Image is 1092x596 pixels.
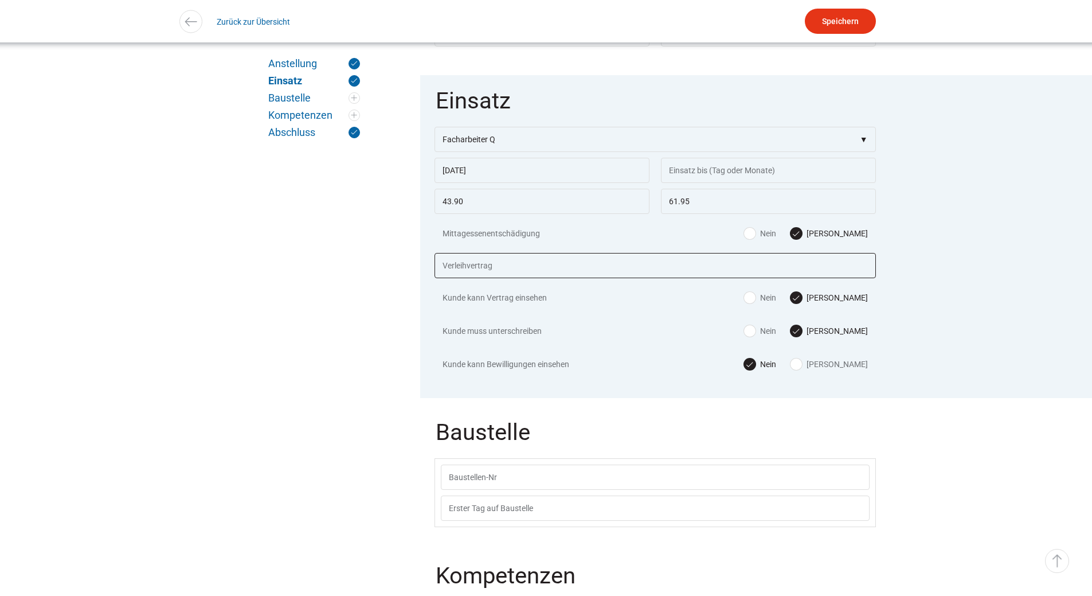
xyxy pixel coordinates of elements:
[1045,549,1069,573] a: ▵ Nach oben
[790,359,868,370] label: [PERSON_NAME]
[443,228,583,239] span: Mittagessenentschädigung
[790,228,868,239] label: [PERSON_NAME]
[435,158,649,183] input: Einsatz von (Tag oder Jahr)
[435,189,649,214] input: Std. Lohn/Spesen
[435,253,876,278] input: Verleihvertrag
[182,13,199,30] img: icon-arrow-left.svg
[661,189,876,214] input: Tarif (Personal Lubag)
[443,359,583,370] span: Kunde kann Bewilligungen einsehen
[268,92,360,104] a: Baustelle
[268,75,360,87] a: Einsatz
[217,9,290,34] a: Zurück zur Übersicht
[744,228,776,239] label: Nein
[268,127,360,138] a: Abschluss
[744,292,776,303] label: Nein
[790,292,868,303] label: [PERSON_NAME]
[790,325,868,337] label: [PERSON_NAME]
[661,158,876,183] input: Einsatz bis (Tag oder Monate)
[744,325,776,337] label: Nein
[441,496,870,521] input: Erster Tag auf Baustelle
[268,110,360,121] a: Kompetenzen
[435,421,878,458] legend: Baustelle
[443,292,583,303] span: Kunde kann Vertrag einsehen
[443,325,583,337] span: Kunde muss unterschreiben
[435,89,878,127] legend: Einsatz
[744,359,776,370] label: Nein
[441,465,870,490] input: Baustellen-Nr
[805,9,876,34] input: Speichern
[268,58,360,69] a: Anstellung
